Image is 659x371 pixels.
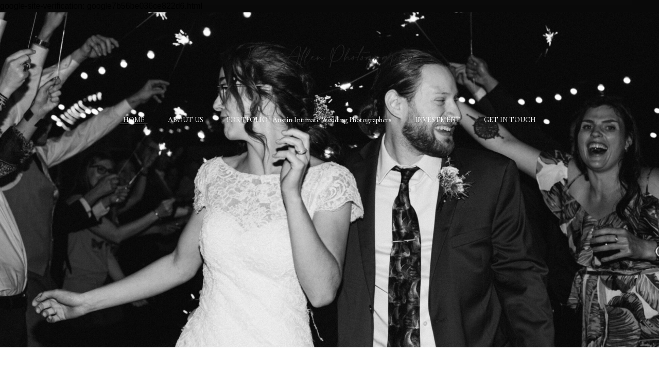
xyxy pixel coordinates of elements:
[227,20,432,85] img: Rae Allen Photography
[227,115,392,124] a: PORTFOLIO | Austin Intimate Wedding Photographers
[168,115,203,124] a: ABOUT US
[484,115,536,124] a: GET IN TOUCH
[123,115,145,124] a: HOME
[415,115,461,124] a: INVESTMENT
